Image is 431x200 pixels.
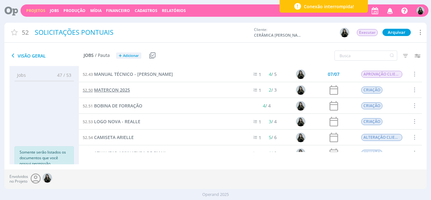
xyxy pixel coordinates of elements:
img: V [296,117,305,126]
a: 52.43MANUAL TÉCNICO - [PERSON_NAME] [83,71,173,78]
span: / 3 [269,87,277,93]
a: Jobs [50,8,59,13]
span: 5 [269,134,271,140]
span: CRIAÇÃO [361,150,382,157]
span: / 2 [269,150,277,156]
img: V [43,173,52,183]
button: +Adicionar [116,52,141,59]
span: Jobs [84,53,94,58]
span: 52.53 [83,119,93,124]
span: MATERCON 2025 [94,87,130,93]
a: 52.51BOBINA DE FORRAÇÃO [83,102,142,109]
span: Visão Geral [9,52,84,59]
span: 52.51 [83,103,93,109]
span: CAMISETA ARIELLE [94,134,134,140]
span: 1 [259,135,261,141]
span: CRIAÇÃO [361,118,382,125]
span: LOGO NOVA - REALLE [94,118,140,124]
button: Produção [62,8,87,13]
div: 07/07 [328,72,339,76]
span: Jobs [17,72,26,78]
span: 1 [269,150,271,156]
div: Cliente: [254,27,353,38]
a: 52.56ATUALIZAR ASSINATURA DE EMAIL [83,150,167,157]
span: 1 [259,119,261,125]
span: 1 [259,150,261,156]
button: V [339,27,350,38]
span: 52.50 [83,87,93,93]
span: APROVAÇÃO CLIENTE [361,71,402,78]
a: Mídia [90,8,102,13]
div: SOLICITAÇÕES PONTUAIS [32,25,251,40]
span: CERÂMICA [PERSON_NAME] LTDA [254,33,301,38]
span: 52.54 [83,135,93,140]
span: 52.43 [83,71,93,77]
span: 3 [269,118,271,124]
a: 52.50MATERCON 2025 [83,87,130,94]
span: + [119,52,122,59]
img: V [296,85,305,95]
a: Relatórios [162,8,186,13]
span: 52.56 [83,150,93,156]
button: Mídia [88,8,103,13]
span: 1 [259,87,261,93]
span: CRIAÇÃO [361,102,382,109]
p: Somente serão listados os documentos que você possui permissão [20,149,69,167]
span: Adicionar [123,54,139,58]
span: Conexão interrompida! [304,3,354,10]
button: Executar [357,29,378,36]
span: 1 [259,71,261,77]
span: / 4 [269,118,277,124]
button: V [416,5,425,16]
button: Relatórios [160,8,188,13]
button: Arquivar [382,29,411,36]
span: CRIAÇÃO [361,87,382,94]
a: Financeiro [106,8,130,13]
span: MANUAL TÉCNICO - [PERSON_NAME] [94,71,173,77]
span: Envolvidos no Projeto [9,174,28,184]
a: 52.54CAMISETA ARIELLE [83,134,134,141]
span: 4 [263,103,265,109]
img: V [340,28,349,37]
span: 47 / 53 [52,72,71,78]
img: V [296,133,305,142]
span: / 6 [269,134,277,140]
img: V [296,70,305,79]
span: / 4 [263,103,271,109]
span: 2 [269,87,271,93]
span: BOBINA DE FORRAÇÃO [94,103,142,109]
span: ATUALIZAR ASSINATURA DE EMAIL [94,150,167,156]
button: Cadastros [133,8,159,13]
button: Financeiro [104,8,132,13]
a: Produção [63,8,86,13]
input: Busca [334,51,397,61]
a: Projetos [26,8,45,13]
span: / Pauta [95,53,110,58]
img: V [416,7,424,15]
span: 52 [22,28,29,37]
img: V [296,101,305,111]
button: Projetos [24,8,47,13]
img: V [296,148,305,158]
span: Cadastros [135,8,157,13]
span: ALTERAÇÃO CLIENTE [361,134,402,141]
span: 4 [269,71,271,77]
button: Jobs [48,8,61,13]
span: / 5 [269,71,277,77]
a: 52.53LOGO NOVA - REALLE [83,118,140,125]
